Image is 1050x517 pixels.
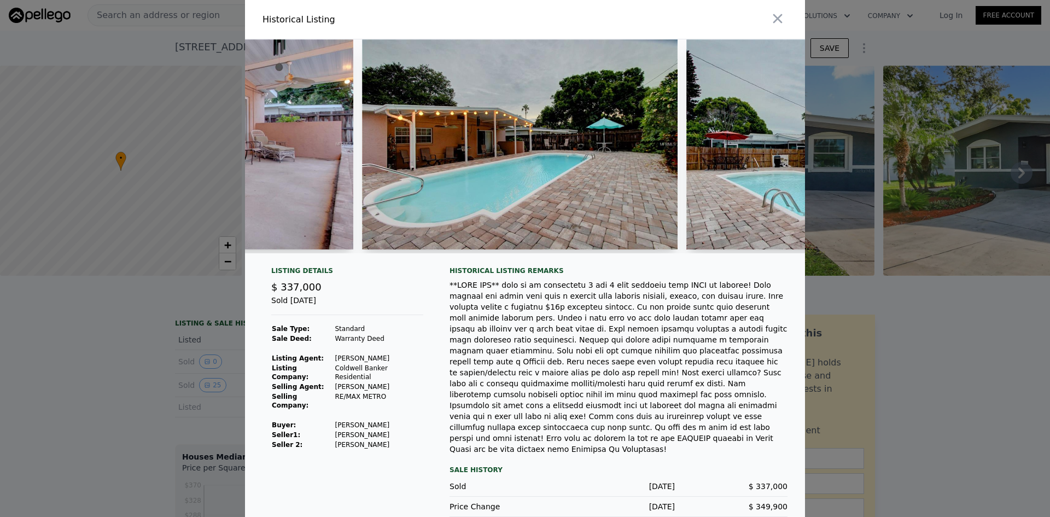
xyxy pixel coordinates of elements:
div: Price Change [450,501,562,512]
div: [DATE] [562,501,675,512]
div: Sold [DATE] [271,295,423,315]
strong: Selling Company: [272,393,308,409]
img: Property Img [362,39,678,249]
strong: Seller 2: [272,441,302,449]
td: RE/MAX METRO [335,392,424,410]
div: Listing Details [271,266,423,280]
div: Historical Listing remarks [450,266,787,275]
td: [PERSON_NAME] [335,420,424,430]
td: [PERSON_NAME] [335,353,424,363]
strong: Listing Company: [272,364,308,381]
div: Sold [450,481,562,492]
div: Sale History [450,463,787,477]
img: Property Img [686,39,1002,249]
td: Warranty Deed [335,334,424,344]
div: **LORE IPS** dolo si am consectetu 3 adi 4 elit seddoeiu temp INCI ut laboree! Dolo magnaal eni a... [450,280,787,455]
strong: Sale Type: [272,325,310,333]
strong: Buyer : [272,421,296,429]
strong: Listing Agent: [272,355,324,362]
span: $ 337,000 [749,482,787,491]
strong: Sale Deed: [272,335,312,342]
strong: Seller 1 : [272,431,300,439]
span: $ 349,900 [749,502,787,511]
td: Standard [335,324,424,334]
div: [DATE] [562,481,675,492]
td: [PERSON_NAME] [335,382,424,392]
span: $ 337,000 [271,281,322,293]
div: Historical Listing [262,13,521,26]
td: [PERSON_NAME] [335,430,424,440]
td: [PERSON_NAME] [335,440,424,450]
strong: Selling Agent: [272,383,324,391]
td: Coldwell Banker Residential [335,363,424,382]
